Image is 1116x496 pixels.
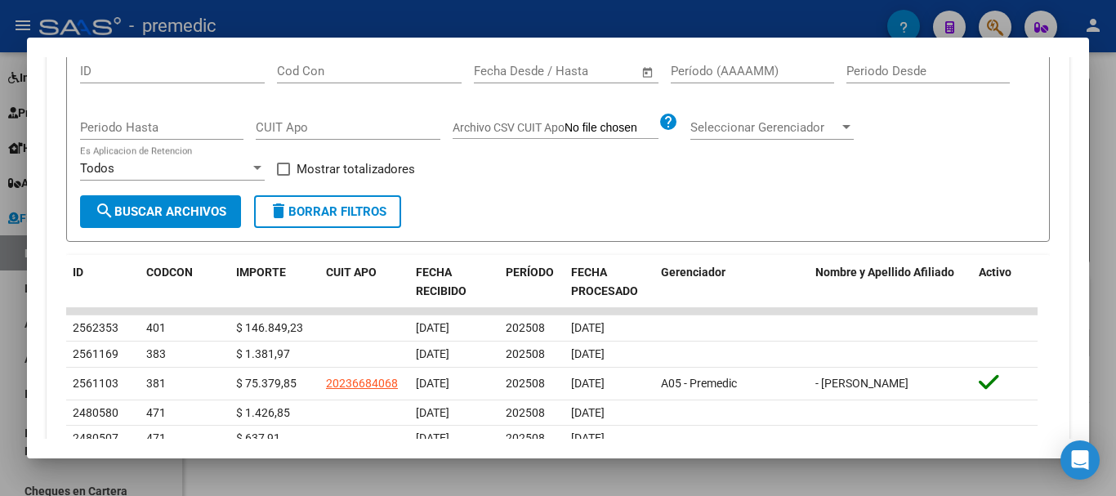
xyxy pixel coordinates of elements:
[571,431,605,445] span: [DATE]
[73,431,118,445] span: 2480507
[146,406,166,419] span: 471
[269,204,386,219] span: Borrar Filtros
[658,112,678,132] mat-icon: help
[809,255,972,309] datatable-header-cell: Nombre y Apellido Afiliado
[236,406,290,419] span: $ 1.426,85
[297,159,415,179] span: Mostrar totalizadores
[236,431,280,445] span: $ 637,91
[146,431,166,445] span: 471
[73,406,118,419] span: 2480580
[146,377,166,390] span: 381
[80,195,241,228] button: Buscar Archivos
[815,377,908,390] span: - [PERSON_NAME]
[474,64,540,78] input: Fecha inicio
[73,377,118,390] span: 2561103
[654,255,809,309] datatable-header-cell: Gerenciador
[73,266,83,279] span: ID
[571,406,605,419] span: [DATE]
[140,255,197,309] datatable-header-cell: CODCON
[506,431,545,445] span: 202508
[269,201,288,221] mat-icon: delete
[146,321,166,334] span: 401
[1060,440,1100,480] div: Open Intercom Messenger
[73,347,118,360] span: 2561169
[506,406,545,419] span: 202508
[506,347,545,360] span: 202508
[146,347,166,360] span: 383
[661,266,725,279] span: Gerenciador
[571,266,638,297] span: FECHA PROCESADO
[80,161,114,176] span: Todos
[571,321,605,334] span: [DATE]
[506,266,554,279] span: PERÍODO
[690,120,839,135] span: Seleccionar Gerenciador
[416,406,449,419] span: [DATE]
[236,377,297,390] span: $ 75.379,85
[73,321,118,334] span: 2562353
[416,321,449,334] span: [DATE]
[639,63,658,82] button: Open calendar
[326,266,377,279] span: CUIT APO
[416,266,466,297] span: FECHA RECIBIDO
[66,255,140,309] datatable-header-cell: ID
[571,347,605,360] span: [DATE]
[815,266,954,279] span: Nombre y Apellido Afiliado
[972,255,1038,309] datatable-header-cell: Activo
[95,204,226,219] span: Buscar Archivos
[453,121,565,134] span: Archivo CSV CUIT Apo
[506,321,545,334] span: 202508
[416,347,449,360] span: [DATE]
[254,195,401,228] button: Borrar Filtros
[326,377,398,390] span: 20236684068
[319,255,409,309] datatable-header-cell: CUIT APO
[236,266,286,279] span: IMPORTE
[146,266,193,279] span: CODCON
[571,377,605,390] span: [DATE]
[565,121,658,136] input: Archivo CSV CUIT Apo
[416,431,449,445] span: [DATE]
[499,255,565,309] datatable-header-cell: PERÍODO
[979,266,1011,279] span: Activo
[236,321,303,334] span: $ 146.849,23
[506,377,545,390] span: 202508
[661,377,737,390] span: A05 - Premedic
[555,64,634,78] input: Fecha fin
[409,255,499,309] datatable-header-cell: FECHA RECIBIDO
[230,255,319,309] datatable-header-cell: IMPORTE
[95,201,114,221] mat-icon: search
[416,377,449,390] span: [DATE]
[236,347,290,360] span: $ 1.381,97
[565,255,654,309] datatable-header-cell: FECHA PROCESADO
